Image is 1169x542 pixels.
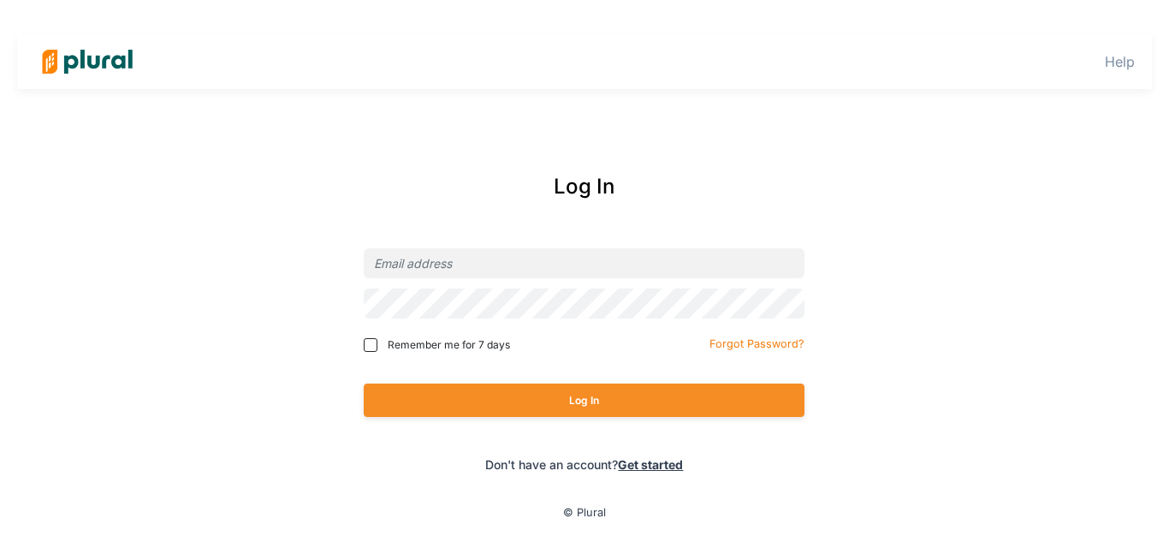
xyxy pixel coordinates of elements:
[709,337,804,350] small: Forgot Password?
[1105,53,1135,70] a: Help
[364,338,377,352] input: Remember me for 7 days
[27,32,147,92] img: Logo for Plural
[364,384,804,417] button: Log In
[709,334,804,351] a: Forgot Password?
[291,171,879,202] div: Log In
[563,506,606,519] small: © Plural
[618,457,683,472] a: Get started
[364,248,804,278] input: Email address
[291,456,879,474] div: Don't have an account?
[388,337,510,353] span: Remember me for 7 days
